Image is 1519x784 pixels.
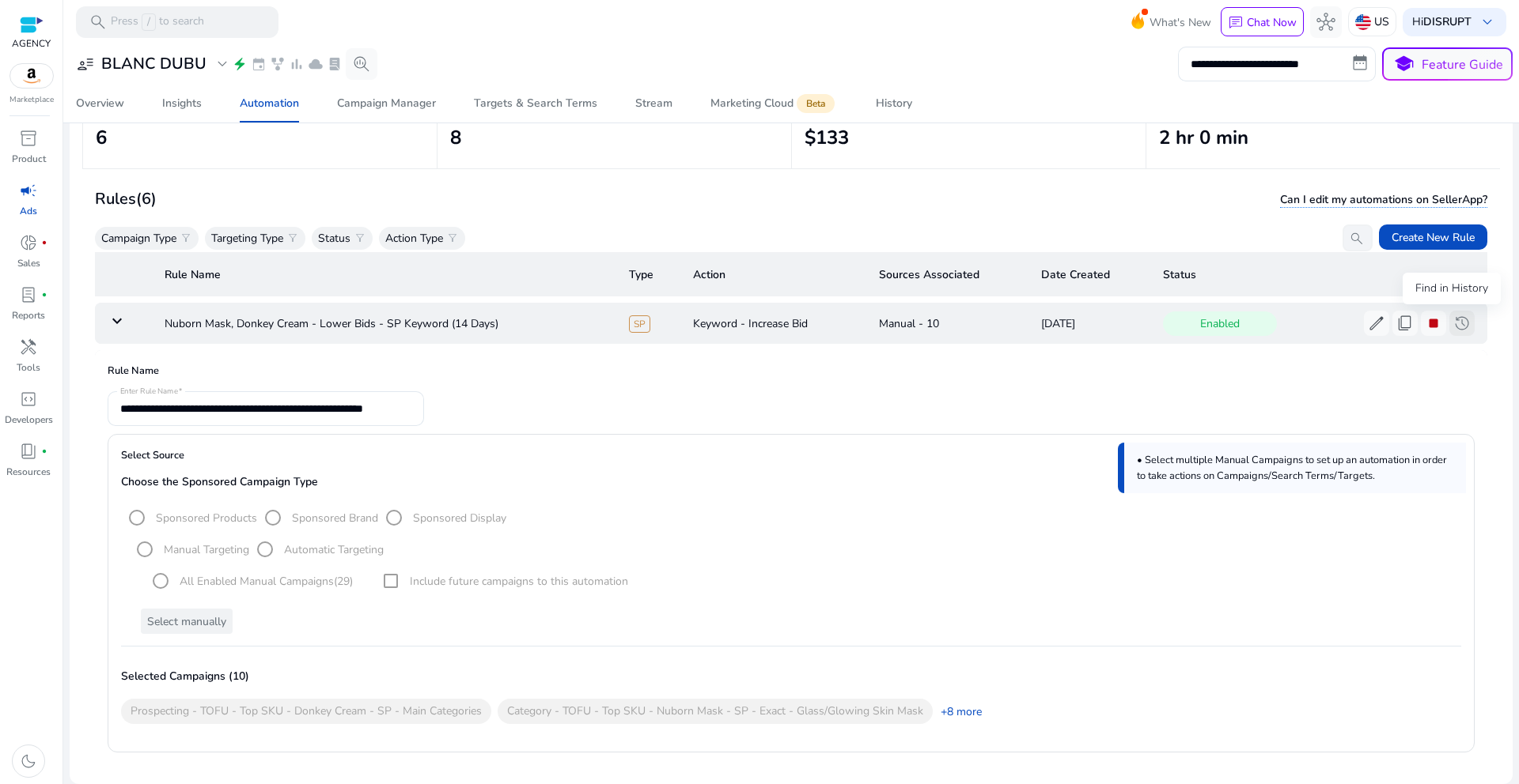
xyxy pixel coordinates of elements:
[89,13,108,32] span: search
[101,230,176,247] p: Campaign Type
[1422,55,1503,74] p: Feature Guide
[1349,231,1365,247] span: search
[121,510,506,524] mat-radio-group: Select targeting option
[19,390,38,409] span: code_blocks
[108,311,127,330] mat-icon: keyboard_arrow_down
[352,55,371,73] span: search_insights
[145,565,353,597] mat-radio-group: Select an option
[76,98,124,109] div: Overview
[866,252,1028,296] th: Sources Associated
[19,442,38,461] span: book_4
[1392,53,1415,76] span: school
[1150,252,1487,296] th: Status
[152,303,616,344] td: Nuborn Mask, Donkey Cream - Lower Bids - SP Keyword (14 Days)
[270,56,286,72] span: family_history
[12,308,45,322] p: Reports
[308,56,324,72] span: cloud
[76,55,95,73] span: user_attributes
[17,256,40,270] p: Sales
[108,363,1475,391] h4: Rule Name
[1382,47,1513,81] button: schoolFeature Guide
[240,98,299,109] div: Automation
[1367,314,1386,333] span: edit
[286,232,299,244] span: filter_alt
[1028,252,1150,296] th: Date Created
[933,703,982,720] a: +8 more
[680,303,866,344] td: Keyword - Increase Bid
[318,230,350,247] p: Status
[1316,13,1335,32] span: hub
[346,48,377,80] button: search_insights
[1424,314,1443,333] span: stop
[1163,311,1277,336] span: Enabled
[1403,273,1501,304] div: Find in History
[710,97,838,110] div: Marketing Cloud
[101,55,206,73] h3: BLANC DUBU
[1159,126,1487,149] h2: 2 hr 0 min
[1028,303,1150,344] td: [DATE]
[121,476,1461,489] h5: Choose the Sponsored Campaign Type
[121,447,1461,476] h4: Select Source
[19,337,38,356] span: handyman
[10,64,53,88] img: amazon.svg
[1421,311,1446,336] button: stop
[1478,13,1497,32] span: keyboard_arrow_down
[1392,229,1475,246] span: Create New Rule
[1412,17,1472,28] p: Hi
[805,126,1133,149] h2: $133
[1374,8,1389,36] p: US
[1396,314,1415,333] span: content_copy
[41,292,47,298] span: fiber_manual_record
[142,13,156,31] span: /
[232,56,248,72] span: electric_bolt
[12,152,46,166] p: Product
[1449,311,1475,336] button: history
[19,181,38,200] span: campaign
[19,285,38,304] span: lab_profile
[96,126,424,149] h2: 6
[337,98,436,109] div: Campaign Manager
[1280,192,1487,208] span: Can I edit my automations on SellerApp?
[211,230,283,247] p: Targeting Type
[1453,314,1472,333] span: history
[354,232,366,244] span: filter_alt
[450,126,778,149] h2: 8
[1392,311,1418,336] button: content_copy
[1355,14,1371,30] img: us.svg
[876,98,912,109] div: History
[1310,6,1342,38] button: hub
[9,94,54,106] p: Marketplace
[41,239,47,246] span: fiber_manual_record
[797,94,835,113] span: Beta
[1423,14,1472,29] b: DISRUPT
[385,230,443,247] p: Action Type
[120,386,178,398] mat-label: Enter Rule Name
[680,252,866,296] th: Action
[474,98,597,109] div: Targets & Search Terms
[879,315,1016,332] div: Manual - 10
[19,129,38,148] span: inventory_2
[1247,15,1297,30] p: Chat Now
[19,752,38,771] span: dark_mode
[1379,224,1487,250] button: Create New Rule
[111,13,204,31] p: Press to search
[1221,7,1304,37] button: chatChat Now
[289,56,305,72] span: bar_chart
[19,233,38,252] span: donut_small
[616,252,680,296] th: Type
[1118,443,1466,493] div: • Select multiple Manual Campaigns to set up an automation in order to take actions on Campaigns/...
[41,448,47,454] span: fiber_manual_record
[629,315,650,333] span: SP
[5,413,53,427] p: Developers
[1228,15,1244,31] span: chat
[152,252,616,296] th: Rule Name
[1364,311,1389,336] button: edit
[12,36,51,51] p: AGENCY
[1150,9,1211,36] span: What's New
[162,98,202,109] div: Insights
[121,670,249,684] h5: Selected Campaigns (10)
[213,55,232,73] span: expand_more
[95,190,157,209] h3: Rules (6)
[635,98,672,109] div: Stream
[20,204,37,218] p: Ads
